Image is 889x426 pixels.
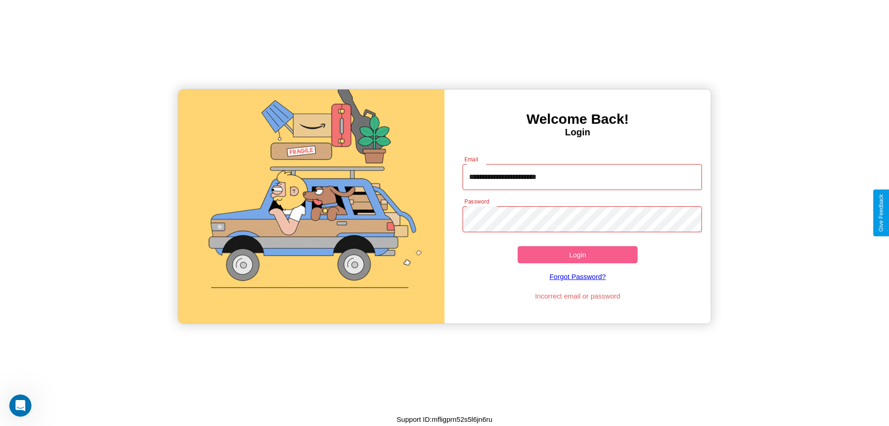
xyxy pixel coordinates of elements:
a: Forgot Password? [458,263,698,290]
label: Password [464,197,489,205]
div: Give Feedback [878,194,884,232]
iframe: Intercom live chat [9,394,31,417]
p: Incorrect email or password [458,290,698,302]
h4: Login [444,127,711,138]
p: Support ID: mfligprn52s5l6jn6ru [397,413,493,426]
button: Login [518,246,638,263]
img: gif [178,89,444,324]
h3: Welcome Back! [444,111,711,127]
label: Email [464,155,479,163]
